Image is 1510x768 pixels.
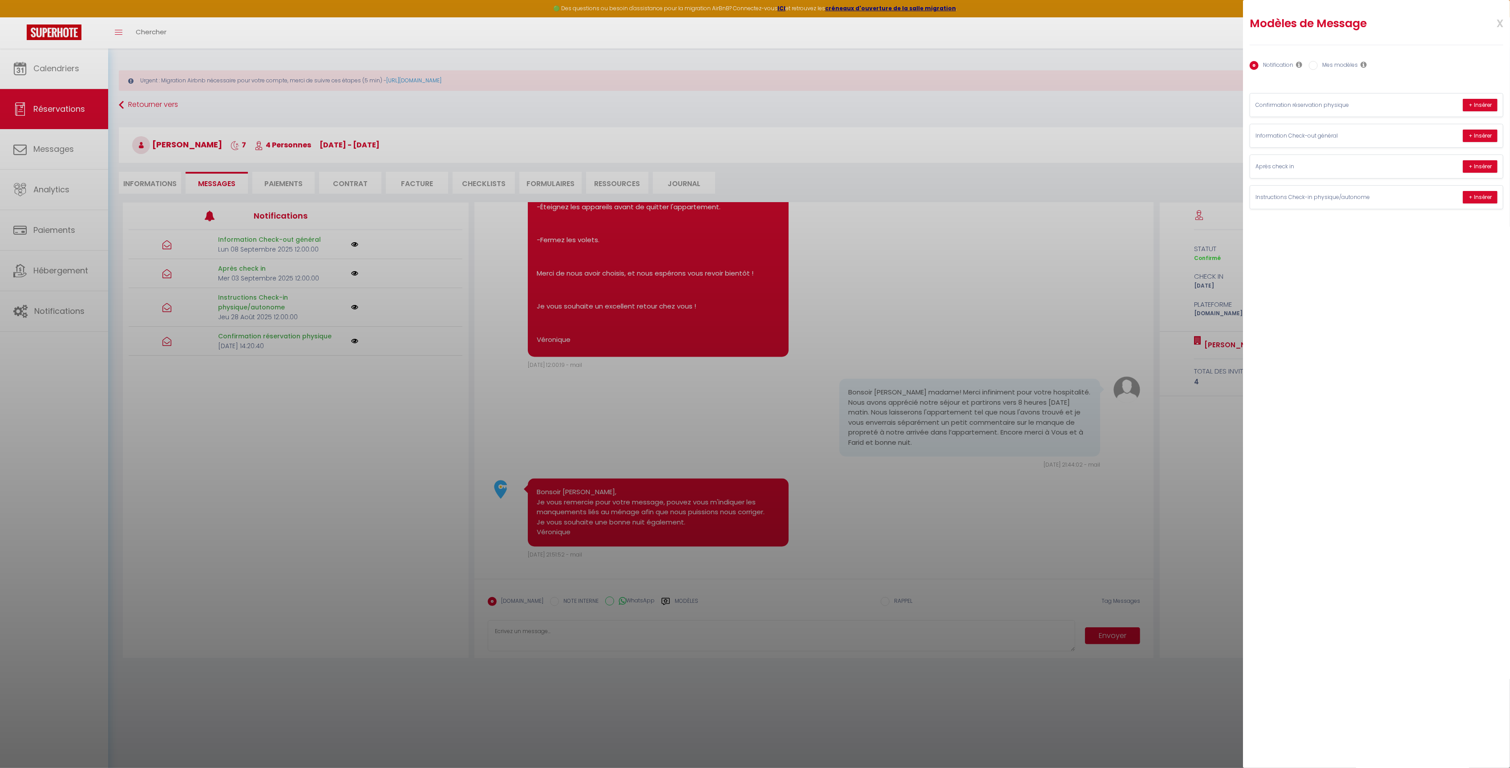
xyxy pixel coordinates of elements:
[1255,193,1389,202] p: Instructions Check-in physique/autonome
[1250,16,1457,31] h2: Modèles de Message
[1259,61,1293,71] label: Notification
[1255,101,1389,110] p: Confirmation réservation physique
[1463,99,1498,111] button: + Insérer
[1360,61,1367,68] i: Les modèles généraux sont visibles par vous et votre équipe
[1296,61,1302,68] i: Les notifications sont visibles par toi et ton équipe
[1463,160,1498,173] button: + Insérer
[1463,191,1498,203] button: + Insérer
[1318,61,1358,71] label: Mes modèles
[1475,12,1503,33] span: x
[7,4,34,30] button: Ouvrir le widget de chat LiveChat
[1255,132,1389,140] p: Information Check-out général
[1463,130,1498,142] button: + Insérer
[1255,163,1389,171] p: Après check in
